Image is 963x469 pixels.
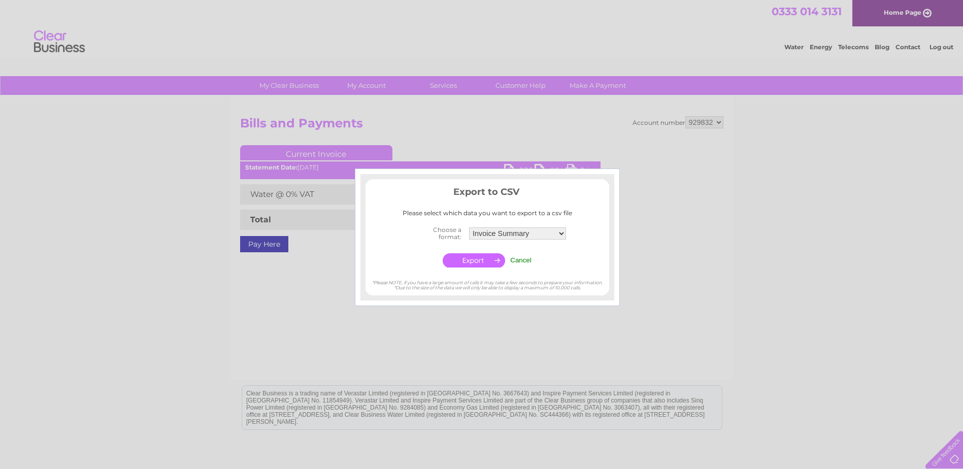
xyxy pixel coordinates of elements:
a: Energy [810,43,832,51]
a: Telecoms [838,43,869,51]
a: Log out [929,43,953,51]
a: 0333 014 3131 [772,5,842,18]
div: Clear Business is a trading name of Verastar Limited (registered in [GEOGRAPHIC_DATA] No. 3667643... [242,6,722,49]
th: Choose a format: [406,223,467,244]
div: Please select which data you want to export to a csv file [366,210,609,217]
input: Cancel [510,256,532,264]
h3: Export to CSV [366,185,609,203]
a: Blog [875,43,889,51]
div: *Please NOTE, if you have a large amount of calls it may take a few seconds to prepare your infor... [366,270,609,291]
a: Contact [895,43,920,51]
a: Water [784,43,804,51]
img: logo.png [34,26,85,57]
